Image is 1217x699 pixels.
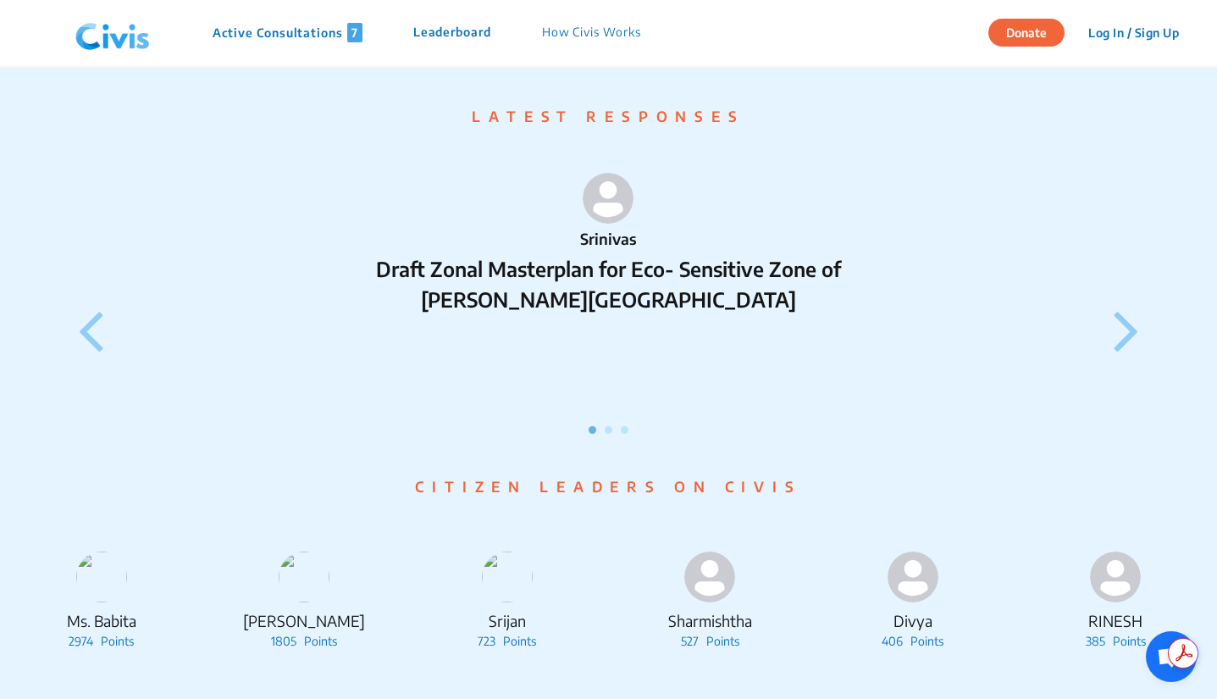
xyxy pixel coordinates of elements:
img: person-default.svg [888,552,938,602]
p: How Civis Works [542,23,641,42]
p: Leaderboard [413,23,491,42]
img: s8od5g1ljkzvrdwi72zpzdl8s36m [76,552,127,602]
p: 723 Points [406,632,609,651]
p: Active Consultations [213,23,362,42]
p: Sharmishtha [609,609,812,632]
p: Srijan [406,609,609,632]
img: lqgk3baiw1nubkdro8442khzo8d7 [482,552,533,602]
img: gwjp61j5yljp29b2ryy9crl2lf45 [279,552,329,602]
div: Open chat [1146,631,1197,682]
p: Draft Zonal Masterplan for Eco- Sensitive Zone of [PERSON_NAME][GEOGRAPHIC_DATA] [335,253,882,314]
img: person-default.svg [1090,552,1141,602]
p: 527 Points [609,632,812,651]
p: 1805 Points [203,632,407,651]
img: navlogo.png [69,8,157,58]
p: 406 Points [811,632,1015,651]
a: Donate [988,23,1077,40]
p: Divya [811,609,1015,632]
span: 7 [347,23,362,42]
button: Donate [988,19,1065,47]
p: Srinivas [335,227,882,250]
p: LATEST RESPONSES [61,106,1156,128]
img: person-default.svg [583,173,633,224]
p: [PERSON_NAME] [203,609,407,632]
button: Log In / Sign Up [1077,19,1190,46]
img: person-default.svg [684,552,735,602]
